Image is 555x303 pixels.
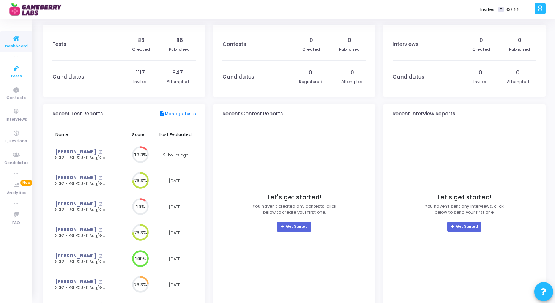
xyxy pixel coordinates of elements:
div: 0 [309,36,313,44]
span: Candidates [4,160,28,166]
mat-icon: open_in_new [98,280,102,284]
mat-icon: open_in_new [98,254,102,258]
td: [DATE] [155,168,196,194]
div: 86 [138,36,145,44]
span: FAQ [12,220,20,226]
mat-icon: open_in_new [98,150,102,154]
h3: Recent Interview Reports [393,111,455,117]
div: 847 [172,69,183,77]
div: SDE2 FIRST ROUND Aug/Sep [55,207,114,213]
td: [DATE] [155,220,196,246]
a: Manage Tests [159,110,196,117]
a: [PERSON_NAME] [55,279,96,285]
div: Created [132,46,150,53]
div: Registered [299,79,322,85]
h3: Contests [222,41,246,47]
mat-icon: description [159,110,165,117]
mat-icon: open_in_new [98,202,102,206]
a: [PERSON_NAME] [55,175,96,181]
div: 0 [516,69,520,77]
h3: Recent Contest Reports [222,111,283,117]
th: Score [122,127,155,142]
th: Name [52,127,122,142]
a: Get Started [277,222,311,232]
p: You haven’t sent any interviews, click below to send your first one. [425,203,504,216]
h3: Candidates [393,74,424,80]
div: 86 [176,36,183,44]
div: 0 [348,36,352,44]
div: Published [339,46,360,53]
span: 33/166 [505,6,520,13]
span: Tests [10,73,22,80]
td: [DATE] [155,246,196,272]
td: [DATE] [155,272,196,298]
img: logo [9,2,66,17]
div: SDE2 FIRST ROUND Aug/Sep [55,155,114,161]
div: SDE2 FIRST ROUND Aug/Sep [55,181,114,187]
span: Questions [5,138,27,145]
h3: Interviews [393,41,418,47]
h3: Candidates [52,74,84,80]
span: New [20,180,32,186]
h3: Tests [52,41,66,47]
a: Get Started [447,222,481,232]
a: [PERSON_NAME] [55,253,96,259]
h4: Let's get started! [438,194,491,201]
h3: Recent Test Reports [52,111,103,117]
span: Dashboard [5,43,28,50]
div: Attempted [167,79,189,85]
a: [PERSON_NAME] [55,227,96,233]
td: 21 hours ago [155,142,196,168]
p: You haven’t created any contests, click below to create your first one. [252,203,336,216]
div: SDE2 FIRST ROUND Aug/Sep [55,233,114,239]
span: Analytics [7,190,26,196]
div: Invited [133,79,148,85]
div: 0 [479,69,482,77]
label: Invites: [480,6,495,13]
span: T [498,7,503,13]
div: 0 [350,69,354,77]
div: 0 [479,36,483,44]
div: Created [302,46,320,53]
mat-icon: open_in_new [98,228,102,232]
div: Attempted [507,79,529,85]
div: SDE2 FIRST ROUND Aug/Sep [55,259,114,265]
div: Attempted [341,79,364,85]
h4: Let's get started! [268,194,321,201]
div: Created [472,46,490,53]
td: [DATE] [155,194,196,220]
a: [PERSON_NAME] [55,149,96,155]
span: Contests [6,95,26,101]
div: Published [509,46,530,53]
a: [PERSON_NAME] [55,201,96,207]
mat-icon: open_in_new [98,176,102,180]
div: 1117 [136,69,145,77]
h3: Candidates [222,74,254,80]
div: Published [169,46,190,53]
div: Invited [473,79,488,85]
div: SDE2 FIRST ROUND Aug/Sep [55,285,114,291]
div: 0 [309,69,312,77]
th: Last Evaluated [155,127,196,142]
div: 0 [518,36,522,44]
span: Interviews [6,117,27,123]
